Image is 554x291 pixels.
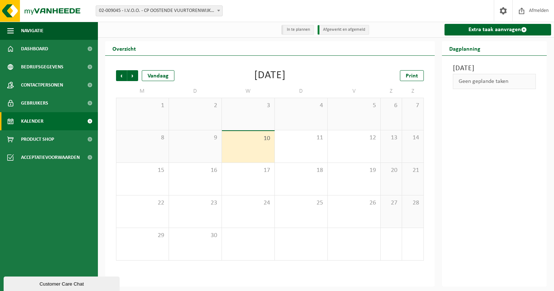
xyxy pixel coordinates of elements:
[127,70,138,81] span: Volgende
[384,134,398,142] span: 13
[318,25,369,35] li: Afgewerkt en afgemeld
[173,102,218,110] span: 2
[402,85,423,98] td: Z
[21,58,63,76] span: Bedrijfsgegevens
[142,70,174,81] div: Vandaag
[384,166,398,174] span: 20
[254,70,286,81] div: [DATE]
[278,199,324,207] span: 25
[384,199,398,207] span: 27
[384,102,398,110] span: 6
[96,6,222,16] span: 02-009045 - I.V.O.O. - CP OOSTENDE VUURTORENWIJK - OOSTENDE
[226,166,271,174] span: 17
[173,232,218,240] span: 30
[400,70,424,81] a: Print
[406,199,419,207] span: 28
[120,166,165,174] span: 15
[406,134,419,142] span: 14
[21,76,63,94] span: Contactpersonen
[226,102,271,110] span: 3
[116,85,169,98] td: M
[96,5,223,16] span: 02-009045 - I.V.O.O. - CP OOSTENDE VUURTORENWIJK - OOSTENDE
[331,166,377,174] span: 19
[226,135,271,143] span: 10
[331,199,377,207] span: 26
[445,24,551,35] a: Extra taak aanvragen
[278,134,324,142] span: 11
[226,199,271,207] span: 24
[120,232,165,240] span: 29
[169,85,222,98] td: D
[21,40,48,58] span: Dashboard
[21,148,80,166] span: Acceptatievoorwaarden
[105,41,143,55] h2: Overzicht
[381,85,402,98] td: Z
[331,134,377,142] span: 12
[278,102,324,110] span: 4
[406,166,419,174] span: 21
[331,102,377,110] span: 5
[173,134,218,142] span: 9
[21,94,48,112] span: Gebruikers
[120,134,165,142] span: 8
[173,166,218,174] span: 16
[442,41,488,55] h2: Dagplanning
[120,199,165,207] span: 22
[406,73,418,79] span: Print
[453,63,536,74] h3: [DATE]
[453,74,536,89] div: Geen geplande taken
[328,85,381,98] td: V
[222,85,275,98] td: W
[278,166,324,174] span: 18
[21,130,54,148] span: Product Shop
[116,70,127,81] span: Vorige
[21,112,44,130] span: Kalender
[275,85,328,98] td: D
[4,275,121,291] iframe: chat widget
[281,25,314,35] li: In te plannen
[120,102,165,110] span: 1
[406,102,419,110] span: 7
[21,22,44,40] span: Navigatie
[173,199,218,207] span: 23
